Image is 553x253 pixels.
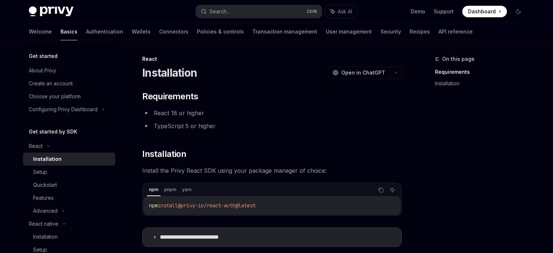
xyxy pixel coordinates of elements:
button: Ask AI [388,185,397,195]
div: React [142,55,402,63]
a: Security [381,23,401,40]
span: Requirements [142,91,198,102]
a: User management [326,23,372,40]
span: On this page [442,55,475,63]
a: Installation [23,230,115,243]
div: React [29,142,42,150]
span: Ask AI [338,8,352,15]
a: Basics [60,23,77,40]
button: Search...CtrlK [196,5,322,18]
span: Dashboard [468,8,496,15]
a: Policies & controls [197,23,244,40]
div: About Privy [29,66,56,75]
div: Advanced [33,207,58,215]
div: Choose your platform [29,92,81,101]
a: Requirements [435,66,530,78]
a: Recipes [410,23,430,40]
a: Quickstart [23,179,115,191]
div: Installation [33,155,62,163]
img: dark logo [29,6,73,17]
a: Setup [23,166,115,179]
div: Setup [33,168,47,176]
a: Dashboard [462,6,507,17]
span: Install the Privy React SDK using your package manager of choice: [142,166,402,176]
li: TypeScript 5 or higher [142,121,402,131]
a: Support [434,8,454,15]
div: Create an account [29,79,73,88]
h5: Get started [29,52,58,60]
div: npm [147,185,161,194]
a: Welcome [29,23,52,40]
div: React native [29,220,58,228]
a: Choose your platform [23,90,115,103]
span: Open in ChatGPT [341,69,385,76]
a: Connectors [159,23,188,40]
button: Copy the contents from the code block [376,185,386,195]
button: Toggle dark mode [513,6,524,17]
div: Configuring Privy Dashboard [29,105,98,114]
span: Installation [142,148,186,160]
a: Create an account [23,77,115,90]
h5: Get started by SDK [29,127,77,136]
a: Installation [435,78,530,89]
a: Features [23,191,115,204]
a: About Privy [23,64,115,77]
span: Ctrl K [307,9,318,14]
a: API reference [439,23,473,40]
h1: Installation [142,66,197,79]
div: Features [33,194,54,202]
li: React 18 or higher [142,108,402,118]
a: Authentication [86,23,123,40]
span: install [158,202,178,209]
span: npm [149,202,158,209]
div: yarn [180,185,194,194]
span: @privy-io/react-auth@latest [178,202,256,209]
button: Ask AI [325,5,357,18]
div: Search... [210,7,230,16]
a: Wallets [132,23,150,40]
a: Demo [411,8,425,15]
div: Installation [33,232,58,241]
a: Transaction management [252,23,317,40]
a: Installation [23,153,115,166]
div: Quickstart [33,181,57,189]
div: pnpm [162,185,179,194]
button: Open in ChatGPT [328,67,390,79]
